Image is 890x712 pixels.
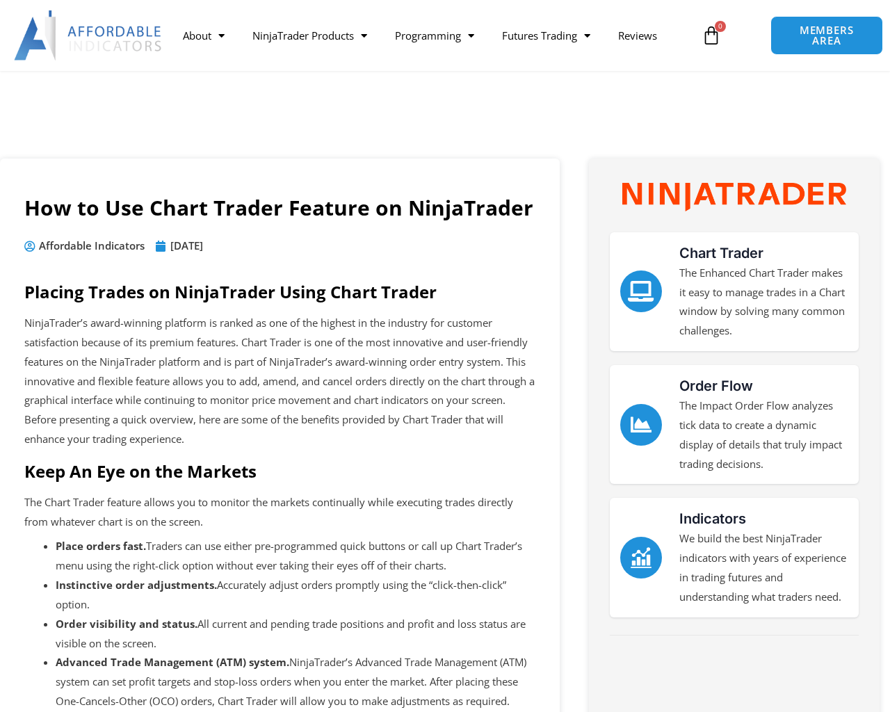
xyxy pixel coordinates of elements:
a: 0 [681,15,742,56]
a: Futures Trading [488,19,604,51]
a: Order Flow [620,404,662,446]
a: Indicators [679,510,746,527]
p: NinjaTrader’s award-winning platform is ranked as one of the highest in the industry for customer... [24,314,535,449]
a: About [169,19,238,51]
a: MEMBERS AREA [770,16,883,55]
strong: Instinctive order adjustments. [56,578,217,592]
h2: Keep An Eye on the Markets [24,460,535,482]
h1: How to Use Chart Trader Feature on NinjaTrader [24,193,535,222]
h2: Placing Trades on NinjaTrader Using Chart Trader [24,281,535,302]
li: NinjaTrader’s Advanced Trade Management (ATM) system can set profit targets and stop-loss orders ... [56,653,535,711]
p: The Enhanced Chart Trader makes it easy to manage trades in a Chart window by solving many common... [679,264,848,341]
span: 0 [715,21,726,32]
strong: Advanced Trade Management (ATM) system. [56,655,289,669]
a: Chart Trader [620,270,662,312]
a: NinjaTrader Products [238,19,381,51]
a: Programming [381,19,488,51]
a: Chart Trader [679,245,763,261]
p: We build the best NinjaTrader indicators with years of experience in trading futures and understa... [679,529,848,606]
img: LogoAI | Affordable Indicators – NinjaTrader [14,10,163,60]
p: The Impact Order Flow analyzes tick data to create a dynamic display of details that truly impact... [679,396,848,474]
p: The Chart Trader feature allows you to monitor the markets continually while executing trades dir... [24,493,535,532]
strong: Order visibility and status. [56,617,197,631]
nav: Menu [169,19,694,51]
img: NinjaTrader Wordmark color RGB | Affordable Indicators – NinjaTrader [622,183,846,211]
span: Affordable Indicators [35,236,145,256]
a: Reviews [604,19,671,51]
span: MEMBERS AREA [785,25,868,46]
strong: Place orders fast. [56,539,146,553]
time: [DATE] [170,238,203,252]
li: Traders can use either pre-programmed quick buttons or call up Chart Trader’s menu using the righ... [56,537,535,576]
li: All current and pending trade positions and profit and loss status are visible on the screen. [56,615,535,654]
a: Order Flow [679,378,753,394]
a: Indicators [620,537,662,578]
li: Accurately adjust orders promptly using the “click-then-click” option. [56,576,535,615]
